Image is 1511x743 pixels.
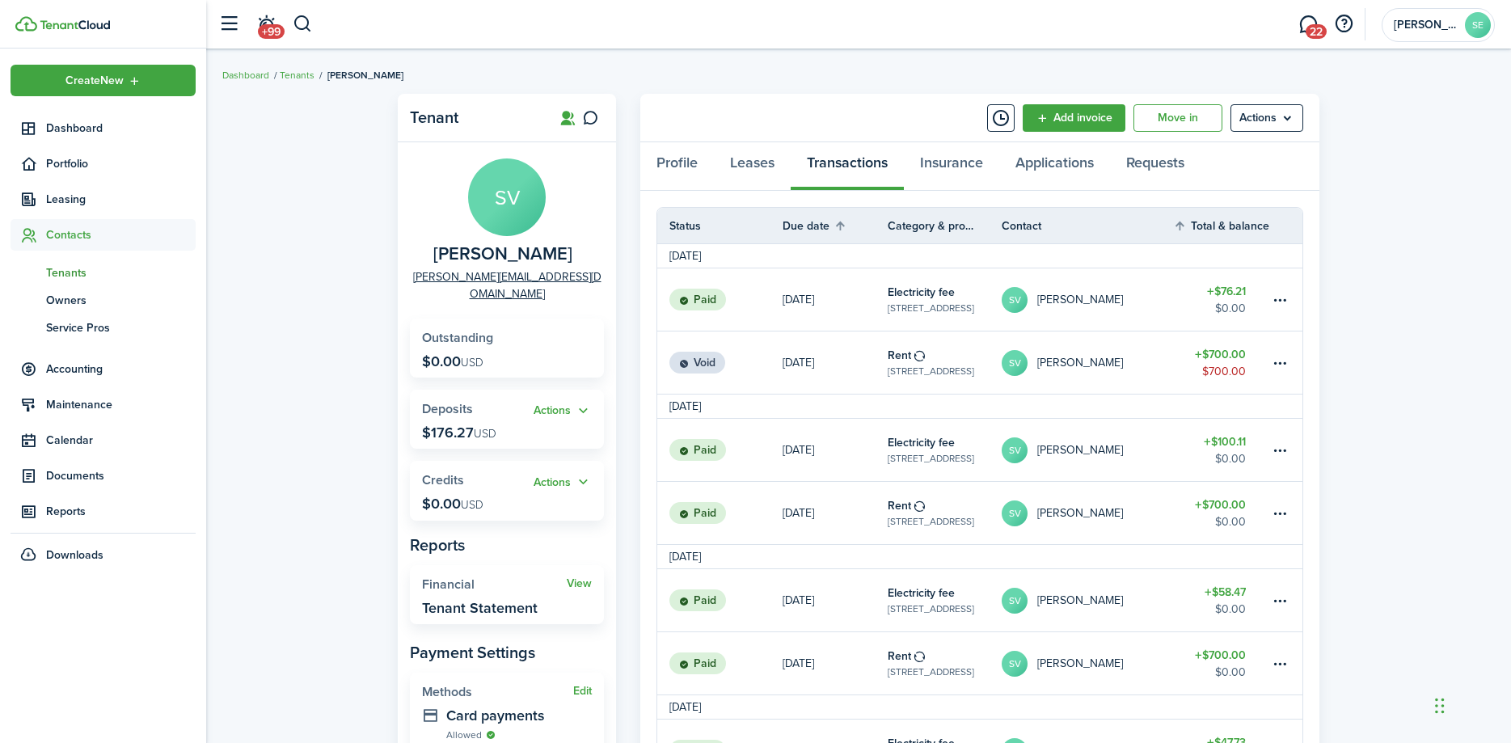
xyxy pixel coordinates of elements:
span: Calendar [46,432,196,449]
a: Rent[STREET_ADDRESS] [888,632,1002,694]
table-info-title: Rent [888,648,911,665]
a: Requests [1110,142,1201,191]
span: Contacts [46,226,196,243]
span: Tenants [46,264,196,281]
table-info-title: Rent [888,497,911,514]
a: Move in [1133,104,1222,132]
button: Edit [573,685,592,698]
a: Paid [657,569,783,631]
p: [DATE] [783,504,814,521]
a: Messaging [1293,4,1323,45]
img: TenantCloud [15,16,37,32]
a: Tenants [11,259,196,286]
table-subtitle: [STREET_ADDRESS] [888,602,974,616]
a: SV[PERSON_NAME] [1002,331,1173,394]
button: Open menu [11,65,196,96]
a: SV[PERSON_NAME] [1002,632,1173,694]
status: Paid [669,652,726,675]
button: Actions [534,402,592,420]
table-subtitle: [STREET_ADDRESS] [888,451,974,466]
button: Actions [534,473,592,492]
span: Maintenance [46,396,196,413]
a: Tenants [280,68,314,82]
a: [PERSON_NAME][EMAIL_ADDRESS][DOMAIN_NAME] [410,268,604,302]
widget-stats-description: Tenant Statement [422,600,538,616]
a: $58.47$0.00 [1173,569,1270,631]
span: [PERSON_NAME] [327,68,403,82]
widget-stats-title: Financial [422,577,567,592]
th: Sort [783,216,888,235]
a: Applications [999,142,1110,191]
status: Paid [669,439,726,462]
button: Open menu [534,473,592,492]
p: [DATE] [783,441,814,458]
span: USD [474,425,496,442]
button: Open menu [534,402,592,420]
span: Dashboard [46,120,196,137]
avatar-text: SV [1002,651,1028,677]
table-profile-info-text: [PERSON_NAME] [1037,293,1123,306]
p: [DATE] [783,291,814,308]
status: Paid [669,589,726,612]
a: View [567,577,592,590]
a: $700.00$0.00 [1173,632,1270,694]
table-amount-title: $700.00 [1195,496,1246,513]
table-info-title: Electricity fee [888,585,955,602]
table-info-title: Electricity fee [888,434,955,451]
table-subtitle: [STREET_ADDRESS] [888,665,974,679]
table-profile-info-text: [PERSON_NAME] [1037,444,1123,457]
button: Timeline [987,104,1015,132]
th: Sort [1173,216,1270,235]
span: Downloads [46,547,103,564]
a: Paid [657,268,783,331]
span: Service Pros [46,319,196,336]
avatar-text: SV [1002,437,1028,463]
a: $76.21$0.00 [1173,268,1270,331]
button: Open resource center [1330,11,1357,38]
panel-main-title: Tenant [410,108,539,127]
td: [DATE] [657,398,713,415]
table-subtitle: [STREET_ADDRESS] [888,301,974,315]
span: Documents [46,467,196,484]
widget-stats-title: Methods [422,685,573,699]
table-profile-info-text: [PERSON_NAME] [1037,657,1123,670]
span: Outstanding [422,328,493,347]
table-amount-description: $0.00 [1215,513,1246,530]
a: [DATE] [783,331,888,394]
a: Void [657,331,783,394]
a: $700.00$700.00 [1173,331,1270,394]
a: Rent[STREET_ADDRESS] [888,482,1002,544]
table-amount-description: $700.00 [1202,363,1246,380]
span: 22 [1306,24,1327,39]
a: Profile [640,142,714,191]
table-amount-description: $0.00 [1215,664,1246,681]
widget-stats-description: Card payments [446,707,592,724]
iframe: Chat Widget [1430,665,1511,743]
p: $0.00 [422,353,483,369]
td: [DATE] [657,699,713,716]
a: Leases [714,142,791,191]
table-amount-title: $100.11 [1204,433,1246,450]
table-amount-description: $0.00 [1215,300,1246,317]
span: Allowed [446,728,482,742]
table-amount-description: $0.00 [1215,601,1246,618]
p: [DATE] [783,592,814,609]
a: Paid [657,419,783,481]
table-subtitle: [STREET_ADDRESS] [888,364,974,378]
a: Rent[STREET_ADDRESS] [888,331,1002,394]
a: Electricity fee[STREET_ADDRESS] [888,569,1002,631]
a: Notifications [251,4,281,45]
avatar-text: SV [1002,287,1028,313]
button: Open menu [1230,104,1303,132]
span: Credits [422,471,464,489]
a: Electricity fee[STREET_ADDRESS] [888,419,1002,481]
table-subtitle: [STREET_ADDRESS] [888,514,974,529]
span: Reports [46,503,196,520]
span: Portfolio [46,155,196,172]
a: [DATE] [783,268,888,331]
a: [DATE] [783,419,888,481]
div: Drag [1435,682,1445,730]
